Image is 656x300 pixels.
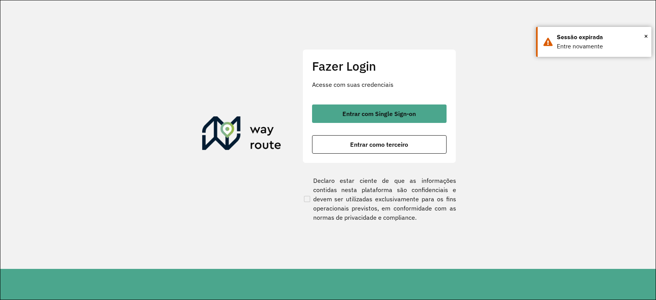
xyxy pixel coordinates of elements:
p: Acesse com suas credenciais [312,80,447,89]
span: × [644,30,648,42]
div: Entre novamente [557,42,646,51]
div: Sessão expirada [557,33,646,42]
label: Declaro estar ciente de que as informações contidas nesta plataforma são confidenciais e devem se... [302,176,456,222]
span: Entrar com Single Sign-on [342,111,416,117]
span: Entrar como terceiro [350,141,408,148]
img: Roteirizador AmbevTech [202,116,281,153]
button: Close [644,30,648,42]
h2: Fazer Login [312,59,447,73]
button: button [312,104,447,123]
button: button [312,135,447,154]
